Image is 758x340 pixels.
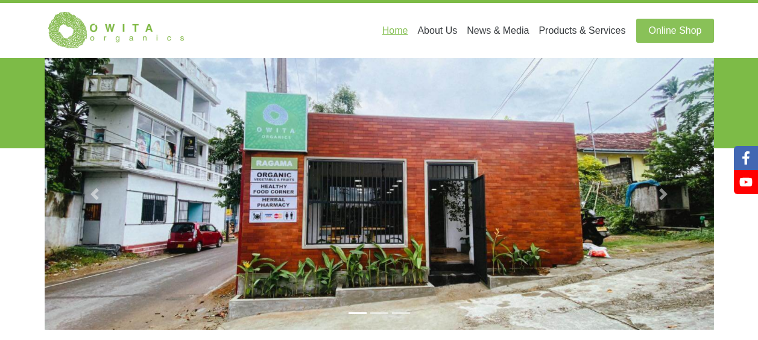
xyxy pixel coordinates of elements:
a: About Us [412,19,462,43]
a: News & Media [462,19,534,43]
a: Home [377,19,413,43]
img: Owita Organics Logo [45,11,189,50]
a: Products & Services [534,19,630,43]
a: Online Shop [636,19,713,43]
